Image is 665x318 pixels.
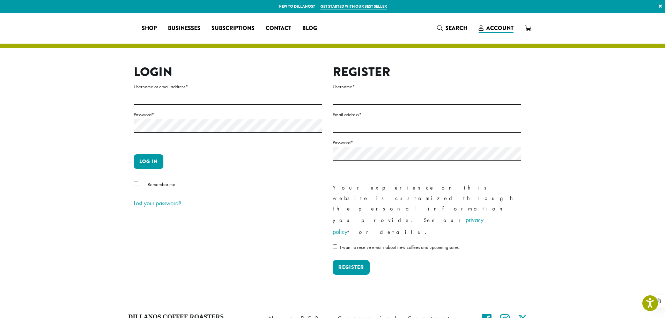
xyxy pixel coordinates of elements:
[212,24,254,33] span: Subscriptions
[320,3,387,9] a: Get started with our best seller
[431,22,473,34] a: Search
[134,110,322,119] label: Password
[333,82,521,91] label: Username
[486,24,513,32] span: Account
[136,23,162,34] a: Shop
[168,24,200,33] span: Businesses
[142,24,157,33] span: Shop
[340,244,460,250] span: I want to receive emails about new coffees and upcoming sales.
[134,65,322,80] h2: Login
[333,216,483,236] a: privacy policy
[134,199,181,207] a: Lost your password?
[134,82,322,91] label: Username or email address
[333,110,521,119] label: Email address
[266,24,291,33] span: Contact
[333,183,521,238] p: Your experience on this website is customized through the personal information you provide. See o...
[333,260,370,275] button: Register
[445,24,467,32] span: Search
[333,244,337,249] input: I want to receive emails about new coffees and upcoming sales.
[333,65,521,80] h2: Register
[333,138,521,147] label: Password
[134,154,163,169] button: Log in
[148,181,175,187] span: Remember me
[302,24,317,33] span: Blog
